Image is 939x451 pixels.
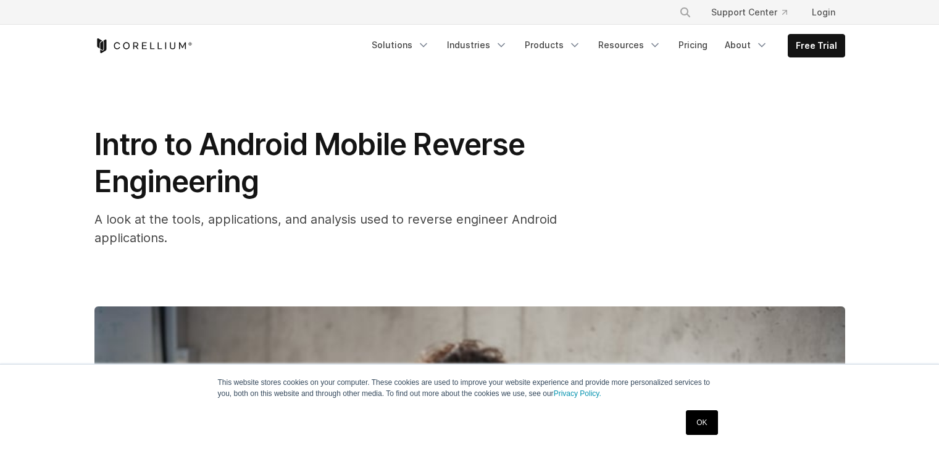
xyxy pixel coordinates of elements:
[517,34,588,56] a: Products
[554,389,601,398] a: Privacy Policy.
[664,1,845,23] div: Navigation Menu
[671,34,715,56] a: Pricing
[94,38,193,53] a: Corellium Home
[364,34,845,57] div: Navigation Menu
[802,1,845,23] a: Login
[717,34,775,56] a: About
[94,212,557,245] span: A look at the tools, applications, and analysis used to reverse engineer Android applications.
[674,1,696,23] button: Search
[94,126,525,200] span: Intro to Android Mobile Reverse Engineering
[440,34,515,56] a: Industries
[591,34,669,56] a: Resources
[701,1,797,23] a: Support Center
[218,377,722,399] p: This website stores cookies on your computer. These cookies are used to improve your website expe...
[686,410,717,435] a: OK
[364,34,437,56] a: Solutions
[788,35,845,57] a: Free Trial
